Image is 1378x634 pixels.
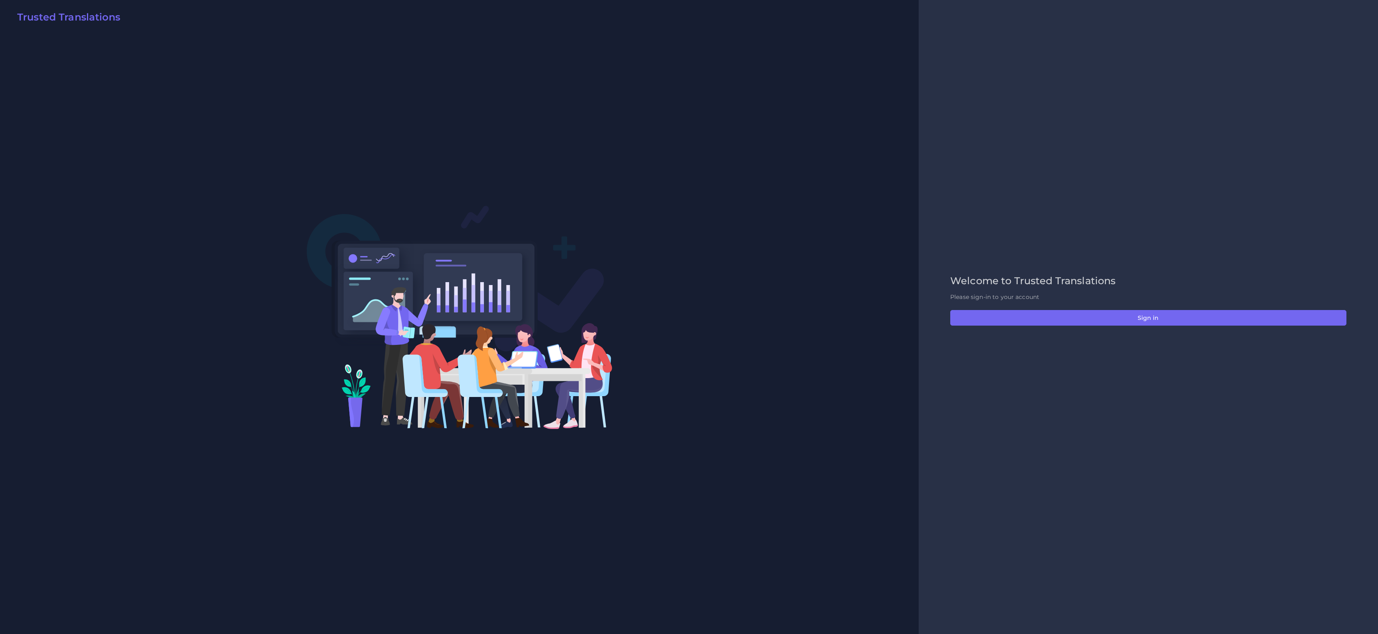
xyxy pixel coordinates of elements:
[950,293,1346,301] p: Please sign-in to your account
[950,310,1346,326] button: Sign in
[306,205,613,429] img: Login V2
[11,11,120,26] a: Trusted Translations
[17,11,120,23] h2: Trusted Translations
[950,275,1346,287] h2: Welcome to Trusted Translations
